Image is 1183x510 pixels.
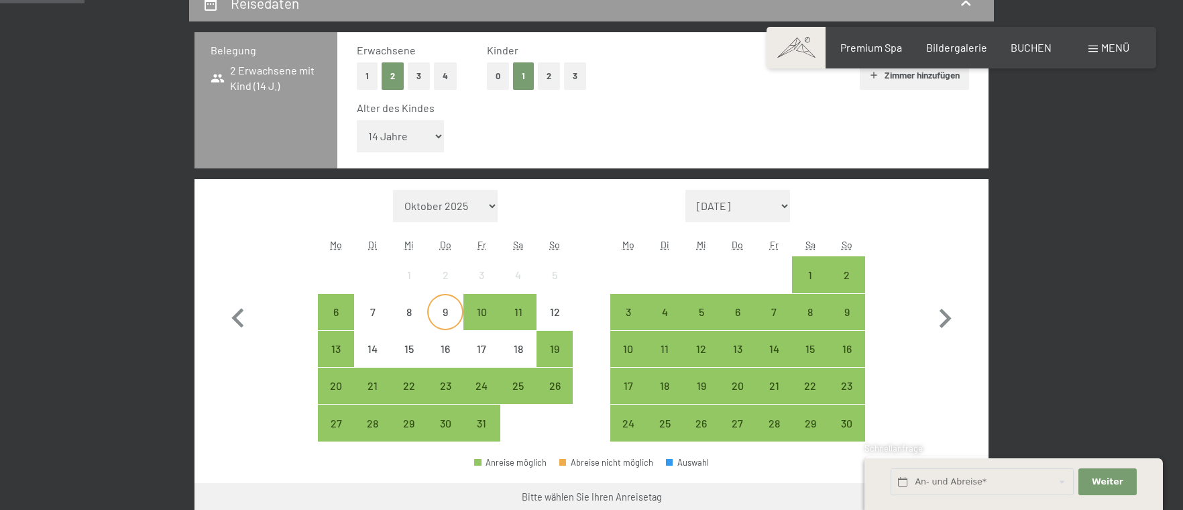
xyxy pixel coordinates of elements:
[500,368,537,404] div: Sat Oct 25 2025
[219,190,258,442] button: Vorheriger Monat
[427,256,463,293] div: Thu Oct 02 2025
[354,294,390,330] div: Tue Oct 07 2025
[391,256,427,293] div: Wed Oct 01 2025
[648,418,681,452] div: 25
[646,405,683,441] div: Anreise möglich
[830,418,864,452] div: 30
[463,256,500,293] div: Fri Oct 03 2025
[756,331,792,367] div: Anreise möglich
[793,307,827,340] div: 8
[792,331,828,367] div: Sat Nov 15 2025
[720,368,756,404] div: Thu Nov 20 2025
[537,294,573,330] div: Anreise nicht möglich
[477,239,486,250] abbr: Freitag
[318,331,354,367] div: Anreise möglich
[319,418,353,452] div: 27
[318,368,354,404] div: Mon Oct 20 2025
[487,44,518,56] span: Kinder
[610,368,646,404] div: Anreise möglich
[792,405,828,441] div: Anreise möglich
[756,294,792,330] div: Fri Nov 07 2025
[354,331,390,367] div: Anreise nicht möglich
[612,344,645,377] div: 10
[829,294,865,330] div: Sun Nov 09 2025
[427,368,463,404] div: Anreise möglich
[368,239,377,250] abbr: Dienstag
[500,331,537,367] div: Anreise nicht möglich
[502,380,535,414] div: 25
[720,331,756,367] div: Thu Nov 13 2025
[513,239,523,250] abbr: Samstag
[1011,41,1052,54] a: BUCHEN
[610,368,646,404] div: Mon Nov 17 2025
[829,294,865,330] div: Anreise möglich
[648,380,681,414] div: 18
[502,344,535,377] div: 18
[792,331,828,367] div: Anreise möglich
[474,458,547,467] div: Anreise möglich
[502,270,535,303] div: 4
[860,60,969,90] button: Zimmer hinzufügen
[465,380,498,414] div: 24
[793,418,827,452] div: 29
[354,368,390,404] div: Tue Oct 21 2025
[683,294,719,330] div: Wed Nov 05 2025
[391,256,427,293] div: Anreise nicht möglich
[756,294,792,330] div: Anreise möglich
[513,62,534,90] button: 1
[720,368,756,404] div: Anreise möglich
[463,331,500,367] div: Fri Oct 17 2025
[319,380,353,414] div: 20
[612,418,645,452] div: 24
[427,256,463,293] div: Anreise nicht möglich
[610,294,646,330] div: Mon Nov 03 2025
[357,101,958,115] div: Alter des Kindes
[697,239,706,250] abbr: Mittwoch
[829,405,865,441] div: Sun Nov 30 2025
[440,239,451,250] abbr: Donnerstag
[391,405,427,441] div: Wed Oct 29 2025
[610,294,646,330] div: Anreise möglich
[925,190,964,442] button: Nächster Monat
[792,256,828,293] div: Anreise möglich
[683,331,719,367] div: Wed Nov 12 2025
[404,239,414,250] abbr: Mittwoch
[537,368,573,404] div: Sun Oct 26 2025
[830,270,864,303] div: 2
[683,405,719,441] div: Anreise möglich
[756,405,792,441] div: Anreise möglich
[829,405,865,441] div: Anreise möglich
[465,307,498,340] div: 10
[646,368,683,404] div: Anreise möglich
[463,294,500,330] div: Anreise möglich
[538,270,571,303] div: 5
[840,41,902,54] a: Premium Spa
[391,331,427,367] div: Anreise nicht möglich
[319,344,353,377] div: 13
[829,331,865,367] div: Anreise möglich
[211,63,321,93] span: 2 Erwachsene mit Kind (14 J.)
[355,418,389,452] div: 28
[429,418,462,452] div: 30
[792,294,828,330] div: Anreise möglich
[538,380,571,414] div: 26
[732,239,743,250] abbr: Donnerstag
[683,331,719,367] div: Anreise möglich
[537,294,573,330] div: Sun Oct 12 2025
[392,344,426,377] div: 15
[355,380,389,414] div: 21
[683,294,719,330] div: Anreise möglich
[382,62,404,90] button: 2
[537,331,573,367] div: Anreise möglich
[354,294,390,330] div: Anreise nicht möglich
[829,331,865,367] div: Sun Nov 16 2025
[829,368,865,404] div: Sun Nov 23 2025
[756,405,792,441] div: Fri Nov 28 2025
[757,344,791,377] div: 14
[610,405,646,441] div: Anreise möglich
[500,256,537,293] div: Sat Oct 04 2025
[792,256,828,293] div: Sat Nov 01 2025
[564,62,586,90] button: 3
[487,62,509,90] button: 0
